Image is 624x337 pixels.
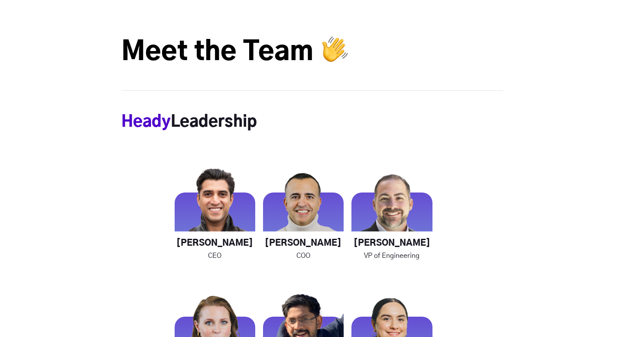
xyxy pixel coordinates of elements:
[351,154,432,234] img: Chris-2
[121,114,171,130] span: Heady
[175,154,255,234] img: Rahul-2
[351,251,432,260] p: VP of Engineering
[121,90,503,154] h3: Leadership
[175,251,255,260] p: CEO
[351,238,432,249] h4: [PERSON_NAME]
[263,251,344,260] p: COO
[175,238,255,249] h4: [PERSON_NAME]
[263,238,344,249] h4: [PERSON_NAME]
[263,154,344,234] img: George-2
[121,36,360,90] h2: Meet the Team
